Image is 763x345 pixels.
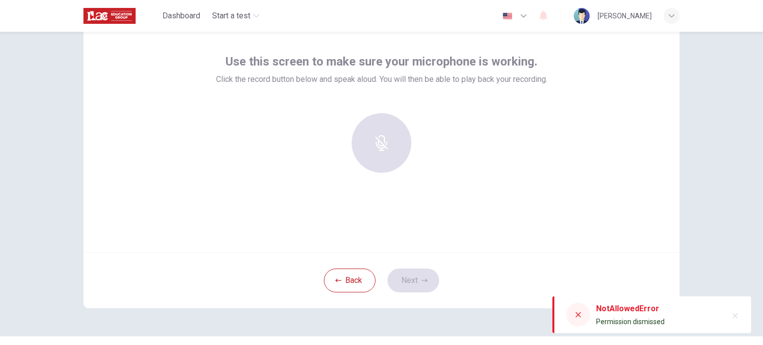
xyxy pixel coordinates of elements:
[574,8,590,24] img: Profile picture
[83,6,136,26] img: ILAC logo
[158,7,204,25] button: Dashboard
[83,6,158,26] a: ILAC logo
[598,10,652,22] div: [PERSON_NAME]
[501,12,514,20] img: en
[216,73,547,85] span: Click the record button below and speak aloud. You will then be able to play back your recording.
[212,10,250,22] span: Start a test
[324,269,376,292] button: Back
[208,7,263,25] button: Start a test
[596,318,665,326] span: Permission dismissed
[162,10,200,22] span: Dashboard
[226,54,537,69] span: Use this screen to make sure your microphone is working.
[596,303,665,315] div: NotAllowedError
